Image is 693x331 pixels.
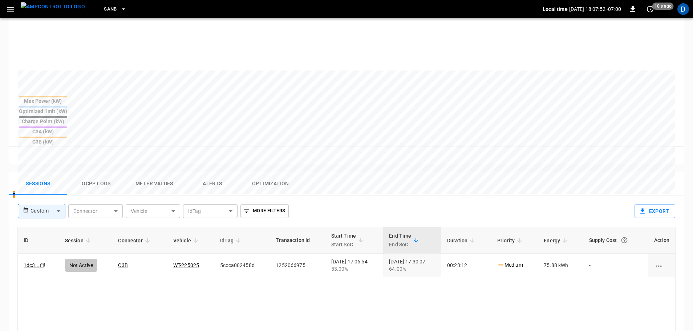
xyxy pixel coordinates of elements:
p: [DATE] 18:07:52 -07:00 [569,5,621,13]
span: End TimeEnd SoC [389,231,421,249]
span: Session [65,236,93,245]
span: Connector [118,236,152,245]
button: More Filters [240,204,289,218]
span: Vehicle [173,236,200,245]
p: Start SoC [331,240,356,249]
button: Alerts [183,172,242,195]
div: profile-icon [677,3,689,15]
p: End SoC [389,240,411,249]
th: Transaction Id [270,227,325,254]
button: Export [635,204,675,218]
span: 10 s ago [652,3,674,10]
span: Duration [447,236,477,245]
div: End Time [389,231,411,249]
span: SanB [104,5,117,13]
button: Ocpp logs [67,172,125,195]
span: Priority [497,236,524,245]
button: SanB [101,2,129,16]
table: sessions table [18,227,675,277]
span: Start TimeStart SoC [331,231,366,249]
img: ampcontrol.io logo [21,2,85,11]
button: The cost of your charging session based on your supply rates [618,234,631,247]
div: Start Time [331,231,356,249]
button: Optimization [242,172,300,195]
span: IdTag [220,236,243,245]
button: Sessions [9,172,67,195]
button: Meter Values [125,172,183,195]
th: Action [648,227,675,254]
button: set refresh interval [644,3,656,15]
span: Energy [544,236,570,245]
div: Supply Cost [589,234,643,247]
div: charging session options [654,262,669,269]
th: ID [18,227,59,254]
p: Local time [543,5,568,13]
div: Custom [31,204,65,218]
